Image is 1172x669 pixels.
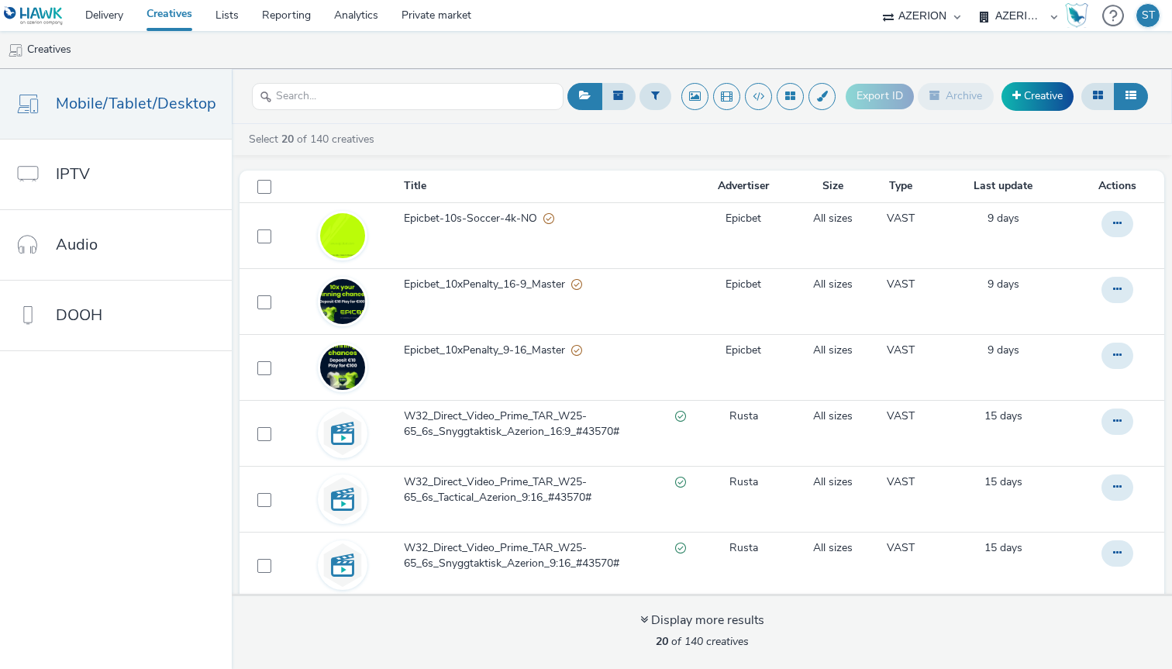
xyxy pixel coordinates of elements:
[1114,83,1148,109] button: Table
[988,343,1019,358] a: 5 August 2025, 15:39
[656,634,668,649] strong: 20
[984,474,1022,489] span: 15 days
[675,474,686,491] div: Valid
[4,6,64,26] img: undefined Logo
[252,83,564,110] input: Search...
[571,277,582,293] div: Partially valid
[813,540,853,556] a: All sizes
[404,474,674,506] span: W32_Direct_Video_Prime_TAR_W25-65_6s_Tactical_Azerion_9:16_#43570#
[1065,3,1088,28] img: Hawk Academy
[320,477,365,522] img: video.svg
[729,409,758,424] a: Rusta
[320,279,365,324] img: 6d30107d-31c2-4e58-ae73-5b15ecc6c855.jpg
[404,277,571,292] span: Epicbet_10xPenalty_16-9_Master
[988,277,1019,292] a: 5 August 2025, 15:45
[729,474,758,490] a: Rusta
[56,233,98,256] span: Audio
[813,211,853,226] a: All sizes
[813,474,853,490] a: All sizes
[984,409,1022,423] span: 15 days
[404,343,571,358] span: Epicbet_10xPenalty_9-16_Master
[675,409,686,425] div: Valid
[675,540,686,557] div: Valid
[404,211,691,234] a: Epicbet-10s-Soccer-4k-NOPartially valid
[404,211,543,226] span: Epicbet-10s-Soccer-4k-NO
[813,343,853,358] a: All sizes
[726,211,761,226] a: Epicbet
[887,277,915,292] a: VAST
[988,343,1019,357] span: 9 days
[320,327,365,407] img: 1c163a1c-8c68-4045-9535-5252f89d595f.jpg
[729,540,758,556] a: Rusta
[1142,4,1155,27] div: ST
[1001,82,1074,110] a: Creative
[404,540,674,572] span: W32_Direct_Video_Prime_TAR_W25-65_6s_Snyggtaktisk_Azerion_9:16_#43570#
[320,543,365,588] img: video.svg
[320,213,365,258] img: a4fec0de-53aa-454b-b5b8-13cc12482bb3.jpg
[984,540,1022,556] a: 30 July 2025, 16:39
[56,163,90,185] span: IPTV
[281,132,294,147] strong: 20
[918,83,994,109] button: Archive
[794,171,872,202] th: Size
[404,277,691,300] a: Epicbet_10xPenalty_16-9_MasterPartially valid
[984,409,1022,424] a: 30 July 2025, 16:41
[929,171,1077,202] th: Last update
[8,43,23,58] img: mobile
[320,411,365,456] img: video.svg
[988,277,1019,291] span: 9 days
[247,132,381,147] a: Select of 140 creatives
[813,409,853,424] a: All sizes
[887,409,915,424] a: VAST
[571,343,582,359] div: Partially valid
[1065,3,1094,28] a: Hawk Academy
[56,92,216,115] span: Mobile/Tablet/Desktop
[887,211,915,226] a: VAST
[726,277,761,292] a: Epicbet
[404,409,691,448] a: W32_Direct_Video_Prime_TAR_W25-65_6s_Snyggtaktisk_Azerion_16:9_#43570#Valid
[887,343,915,358] a: VAST
[640,612,764,629] div: Display more results
[1077,171,1164,202] th: Actions
[543,211,554,227] div: Partially valid
[56,304,102,326] span: DOOH
[404,343,691,366] a: Epicbet_10xPenalty_9-16_MasterPartially valid
[988,211,1019,226] span: 9 days
[694,171,794,202] th: Advertiser
[872,171,929,202] th: Type
[846,84,914,109] button: Export ID
[813,277,853,292] a: All sizes
[404,474,691,514] a: W32_Direct_Video_Prime_TAR_W25-65_6s_Tactical_Azerion_9:16_#43570#Valid
[726,343,761,358] a: Epicbet
[887,474,915,490] a: VAST
[984,540,1022,555] span: 15 days
[404,540,691,580] a: W32_Direct_Video_Prime_TAR_W25-65_6s_Snyggtaktisk_Azerion_9:16_#43570#Valid
[402,171,693,202] th: Title
[1081,83,1115,109] button: Grid
[887,540,915,556] a: VAST
[988,211,1019,226] a: 5 August 2025, 15:49
[656,634,749,649] span: of 140 creatives
[404,409,674,440] span: W32_Direct_Video_Prime_TAR_W25-65_6s_Snyggtaktisk_Azerion_16:9_#43570#
[984,474,1022,490] a: 30 July 2025, 16:40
